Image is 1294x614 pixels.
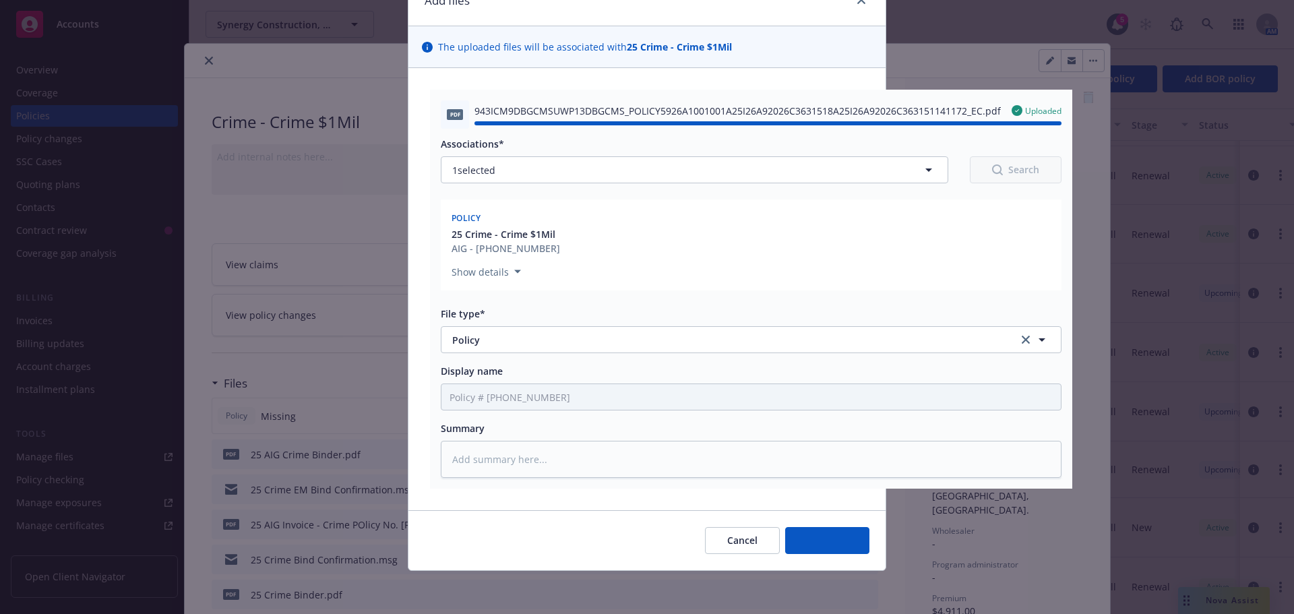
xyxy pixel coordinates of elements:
button: Cancel [705,527,780,554]
span: Add files [807,534,847,547]
button: Add files [785,527,869,554]
input: Add display name here... [441,384,1061,410]
span: Cancel [727,534,758,547]
span: Summary [441,422,485,435]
